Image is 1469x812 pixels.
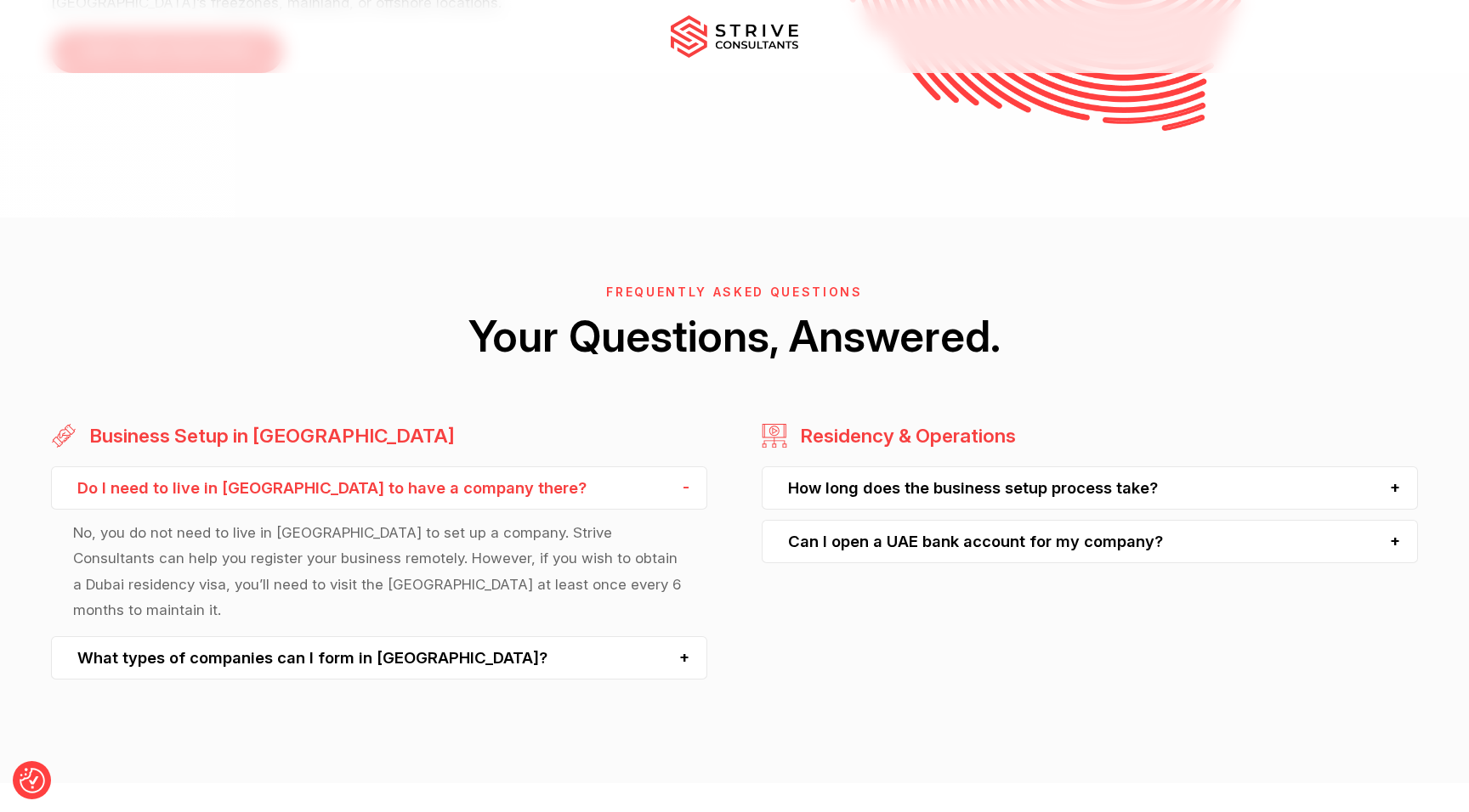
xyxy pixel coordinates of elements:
[791,423,1016,449] h3: Residency & Operations
[20,768,45,793] img: Revisit consent button
[762,520,1417,563] div: Can I open a UAE bank account for my company?
[20,768,45,793] button: Consent Preferences
[762,466,1417,510] div: How long does the business setup process take?
[51,636,706,679] div: What types of companies can I form in [GEOGRAPHIC_DATA]?
[51,466,706,510] div: Do I need to live in [GEOGRAPHIC_DATA] to have a company there?
[73,520,684,623] p: No, you do not need to live in [GEOGRAPHIC_DATA] to set up a company. Strive Consultants can help...
[81,423,455,449] h3: Business Setup in [GEOGRAPHIC_DATA]
[671,15,798,58] img: main-logo.svg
